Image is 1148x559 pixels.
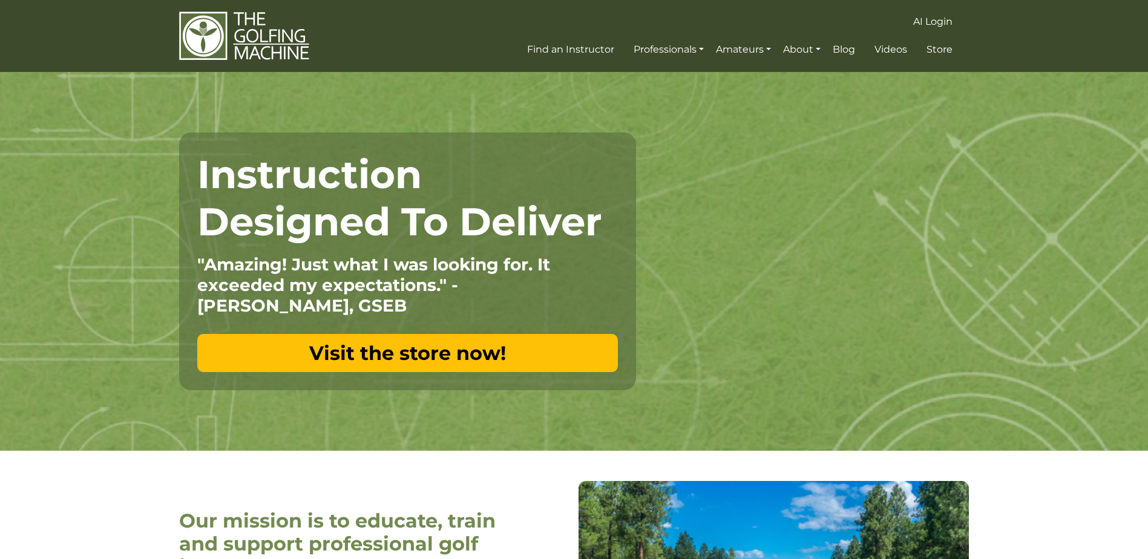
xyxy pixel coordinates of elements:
[197,254,618,316] p: "Amazing! Just what I was looking for. It exceeded my expectations." - [PERSON_NAME], GSEB
[197,151,618,245] h1: Instruction Designed To Deliver
[197,334,618,372] a: Visit the store now!
[913,16,953,27] span: AI Login
[830,39,858,60] a: Blog
[927,44,953,55] span: Store
[713,39,774,60] a: Amateurs
[780,39,824,60] a: About
[179,11,309,61] img: The Golfing Machine
[874,44,907,55] span: Videos
[923,39,956,60] a: Store
[833,44,855,55] span: Blog
[524,39,617,60] a: Find an Instructor
[910,11,956,33] a: AI Login
[527,44,614,55] span: Find an Instructor
[871,39,910,60] a: Videos
[631,39,707,60] a: Professionals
